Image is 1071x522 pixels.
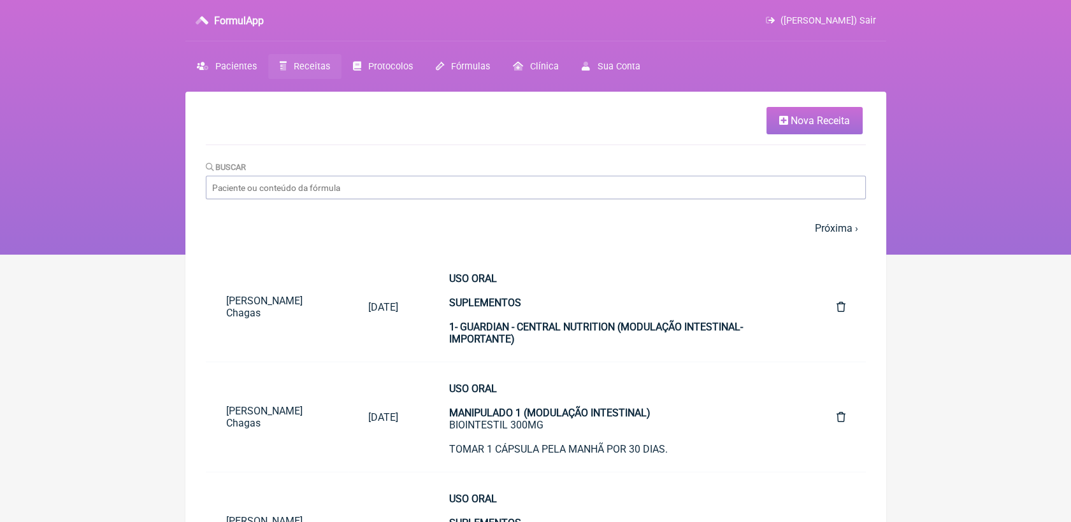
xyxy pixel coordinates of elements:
nav: pager [206,215,866,242]
a: Protocolos [341,54,424,79]
a: Sua Conta [570,54,651,79]
strong: USO ORAL MANIPULADO 1 (MODULAÇÃO INTESTINAL) [449,383,651,419]
span: Protocolos [368,61,413,72]
a: [DATE] [348,291,419,323]
a: [DATE] [348,401,419,434]
span: Nova Receita [791,115,850,127]
span: Sua Conta [598,61,640,72]
a: [PERSON_NAME] Chagas [206,395,348,439]
span: ([PERSON_NAME]) Sair [780,15,876,26]
strong: IMPORTANTE) [449,333,515,345]
a: Receitas [268,54,341,79]
strong: 1- GUARDIAN - CENTRAL NUTRITION (MODULAÇÃO INTESTINAL- [449,321,743,333]
a: [PERSON_NAME] Chagas [206,285,348,329]
label: Buscar [206,162,247,172]
a: Pacientes [185,54,268,79]
a: Nova Receita [766,107,863,134]
h3: FormulApp [214,15,264,27]
span: Fórmulas [451,61,490,72]
a: USO ORALSUPLEMENTOS1- GUARDIAN - CENTRAL NUTRITION (MODULAÇÃO INTESTINAL- IMPORTANTE)TOMAR 1 SACH... [429,262,806,351]
a: Clínica [501,54,570,79]
strong: USO ORAL SUPLEMENTOS [449,272,521,309]
a: Próxima › [815,222,858,234]
a: Fórmulas [424,54,501,79]
a: ([PERSON_NAME]) Sair [766,15,875,26]
span: Clínica [530,61,559,72]
input: Paciente ou conteúdo da fórmula [206,176,866,199]
a: USO ORALMANIPULADO 1 (MODULAÇÃO INTESTINAL)BIOINTESTIL 300MGTOMAR 1 CÁPSULA PELA MANHÃ POR 30 DIA... [429,372,806,462]
span: Pacientes [215,61,257,72]
span: Receitas [294,61,330,72]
